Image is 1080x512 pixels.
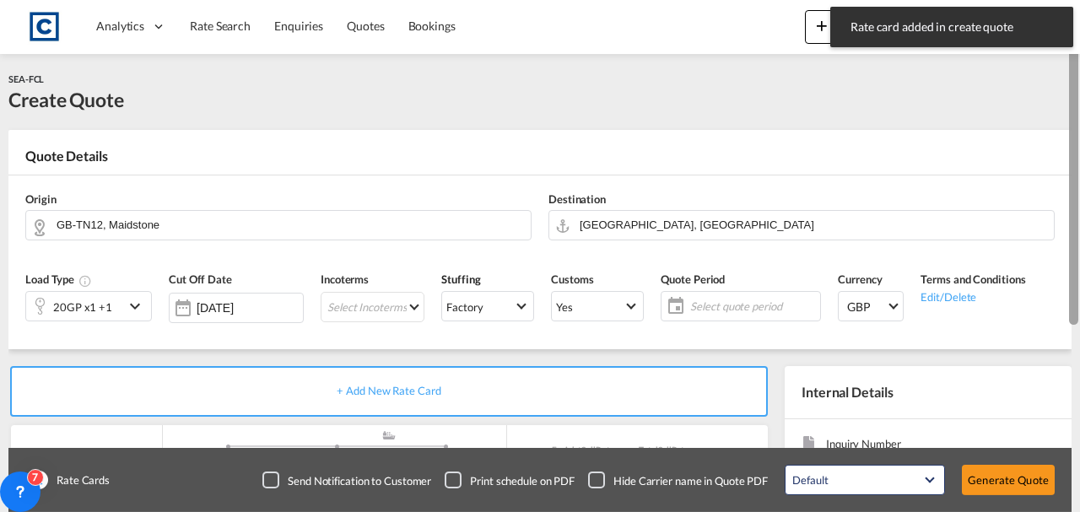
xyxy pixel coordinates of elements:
span: Inquiry Number [826,436,1054,455]
div: + Add New Rate Card [10,366,768,417]
div: Freight Rate [552,444,623,455]
span: Stuffing [441,272,480,286]
md-checkbox: Checkbox No Ink [445,472,575,488]
span: Rate card added in create quote [845,19,1058,35]
div: Send Notification to Customer [288,473,431,488]
md-input-container: GB-TN12,Maidstone [25,210,532,240]
span: Incoterms [321,272,369,286]
md-icon: icon-information-outline [78,274,92,288]
span: Sell [581,445,596,455]
md-select: Select Customs: Yes [551,291,644,321]
span: Bookings [408,19,456,33]
md-checkbox: Checkbox No Ink [262,472,431,488]
md-icon: icon-plus 400-fg [812,15,832,35]
div: Edit/Delete [921,288,1025,305]
div: Create Quote [8,86,124,113]
input: Search by Door/Port [57,210,522,240]
md-icon: icon-chevron-down [125,296,150,316]
span: Select quote period [686,294,820,318]
span: Sell [658,445,672,455]
span: SEA-FCL [8,73,44,84]
span: Destination [548,192,606,206]
div: Default [792,473,828,487]
span: Select quote period [690,299,816,314]
div: 20GP x1 40GP x1icon-chevron-down [25,291,152,321]
md-select: Select Incoterms [321,292,424,322]
span: Currency [838,272,882,286]
span: Quotes [347,19,384,33]
span: Rate Search [190,19,251,33]
md-icon: icon-calendar [661,296,682,316]
md-select: Select Currency: £ GBPUnited Kingdom Pound [838,291,904,321]
span: GBP [847,299,886,315]
input: Select [197,301,303,315]
div: Print schedule on PDF [470,473,575,488]
span: Rate Cards [48,472,110,488]
span: Enquiries [274,19,323,33]
div: 20GP x1 40GP x1 [53,295,112,319]
span: + Add New Rate Card [337,384,440,397]
div: Quote Details [8,147,1072,174]
md-input-container: Jebel Ali, AEJEA [548,210,1055,240]
span: Origin [25,192,56,206]
md-checkbox: Checkbox No Ink [588,472,768,488]
div: Yes [556,300,573,314]
input: Search by Door/Port [580,210,1045,240]
div: Hide Carrier name in Quote PDF [613,473,768,488]
button: Generate Quote [962,465,1055,495]
button: icon-plus 400-fgNewicon-chevron-down [805,10,882,44]
span: Cut Off Date [169,272,232,286]
md-icon: assets/icons/custom/ship-fill.svg [379,431,399,439]
div: Internal Details [785,366,1072,418]
div: Total Rate [639,444,723,455]
span: Customs [551,272,593,286]
span: Analytics [96,18,144,35]
span: New [812,19,875,32]
div: Factory [446,300,483,314]
img: 1fdb9190129311efbfaf67cbb4249bed.jpeg [25,8,63,46]
md-select: Select Stuffing: Factory [441,291,534,321]
span: Load Type [25,272,92,286]
span: Quote Period [661,272,725,286]
span: Terms and Conditions [921,272,1025,286]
